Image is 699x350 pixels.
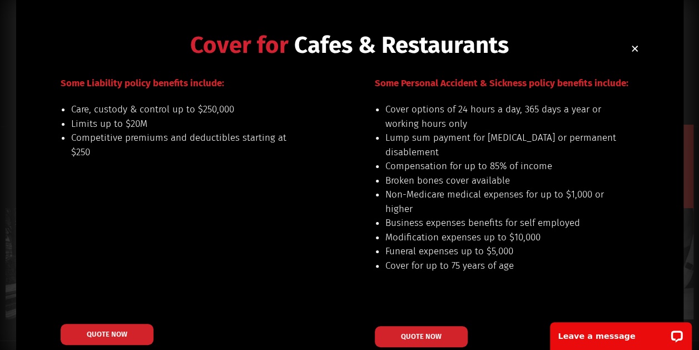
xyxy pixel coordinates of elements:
li: Lump sum payment for [MEDICAL_DATA] or permanent disablement [385,131,617,159]
li: Cover options of 24 hours a day, 365 days a year or working hours only [385,102,617,131]
iframe: LiveChat chat widget [543,315,699,350]
li: Competitive premiums and deductibles starting at $250 [71,131,303,159]
li: Cover for up to 75 years of age [385,259,617,273]
span: Some Liability policy benefits include: [61,77,224,89]
span: QUOTE NOW [87,331,127,338]
span: Cafes & Restaurants [294,31,509,59]
li: Limits up to $20M [71,117,303,131]
a: QUOTE NOW [61,324,153,345]
li: Funeral expenses up to $5,000 [385,244,617,259]
li: Care, custody & control up to $250,000 [71,102,303,117]
li: Non-Medicare medical expenses for up to $1,000 or higher [385,188,617,216]
li: Modification expenses up to $10,000 [385,230,617,245]
span: Cover for [190,31,289,59]
span: Some Personal Accident & Sickness policy benefits include: [375,77,628,89]
span: QUOTE NOW [401,333,442,340]
li: Compensation for up to 85% of income [385,159,617,174]
a: QUOTE NOW [375,326,468,347]
a: Close [631,45,639,53]
li: Business expenses benefits for self employed [385,216,617,230]
li: Broken bones cover available [385,174,617,188]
